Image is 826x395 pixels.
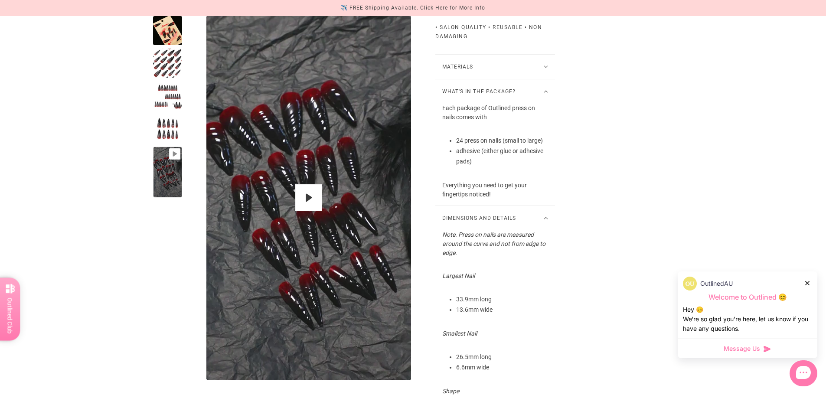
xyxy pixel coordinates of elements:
li: adhesive (either glue or adhesive pads) [456,146,548,167]
em: Largest Nail [442,272,475,279]
button: What's in the package? [435,79,555,104]
em: Smallest Nail [442,330,477,337]
p: OutlinedAU [700,279,733,288]
img: data:image/png;base64,iVBORw0KGgoAAAANSUhEUgAAACQAAAAkCAYAAADhAJiYAAACJklEQVR4AexUO28TQRice/mFQxI... [683,277,697,291]
button: Dimensions and Details [435,206,555,230]
p: Each package of Outlined press on nails comes with [442,104,548,136]
li: 6.6mm wide [456,362,548,373]
p: Everything you need to get your fingertips noticed! [442,181,548,199]
span: Message Us [724,344,760,353]
em: Shape [442,388,459,395]
div: ✈️ FREE Shipping Available. Click Here for More Info [341,3,485,13]
div: • Salon Quality • Reusable • Non Damaging [435,23,555,41]
button: Play [295,184,322,211]
li: 13.6mm wide [456,305,548,315]
li: 26.5mm long [456,352,548,362]
p: Welcome to Outlined 😊 [683,293,812,302]
button: Materials [435,55,555,79]
em: Note. Press on nails are measured around the curve and not from edge to edge. [442,231,545,256]
li: 24 press on nails (small to large) [456,136,548,146]
li: 33.9mm long [456,294,548,305]
div: Hey 😊 We‘re so glad you’re here, let us know if you have any questions. [683,305,812,333]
